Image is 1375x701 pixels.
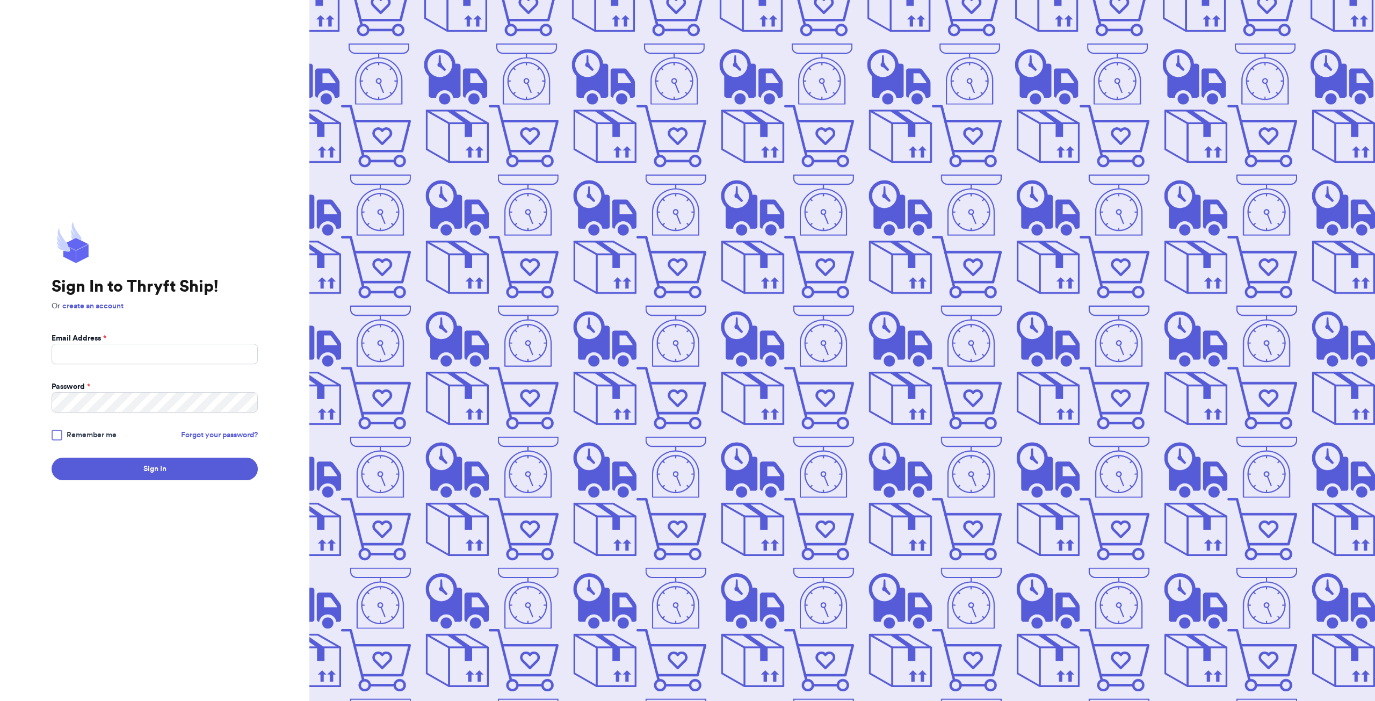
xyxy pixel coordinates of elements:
[181,430,258,440] a: Forgot your password?
[62,302,124,310] a: create an account
[67,430,117,440] span: Remember me
[52,277,258,297] h1: Sign In to Thryft Ship!
[52,458,258,480] button: Sign In
[52,333,106,344] label: Email Address
[52,301,258,312] p: Or
[52,381,90,392] label: Password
